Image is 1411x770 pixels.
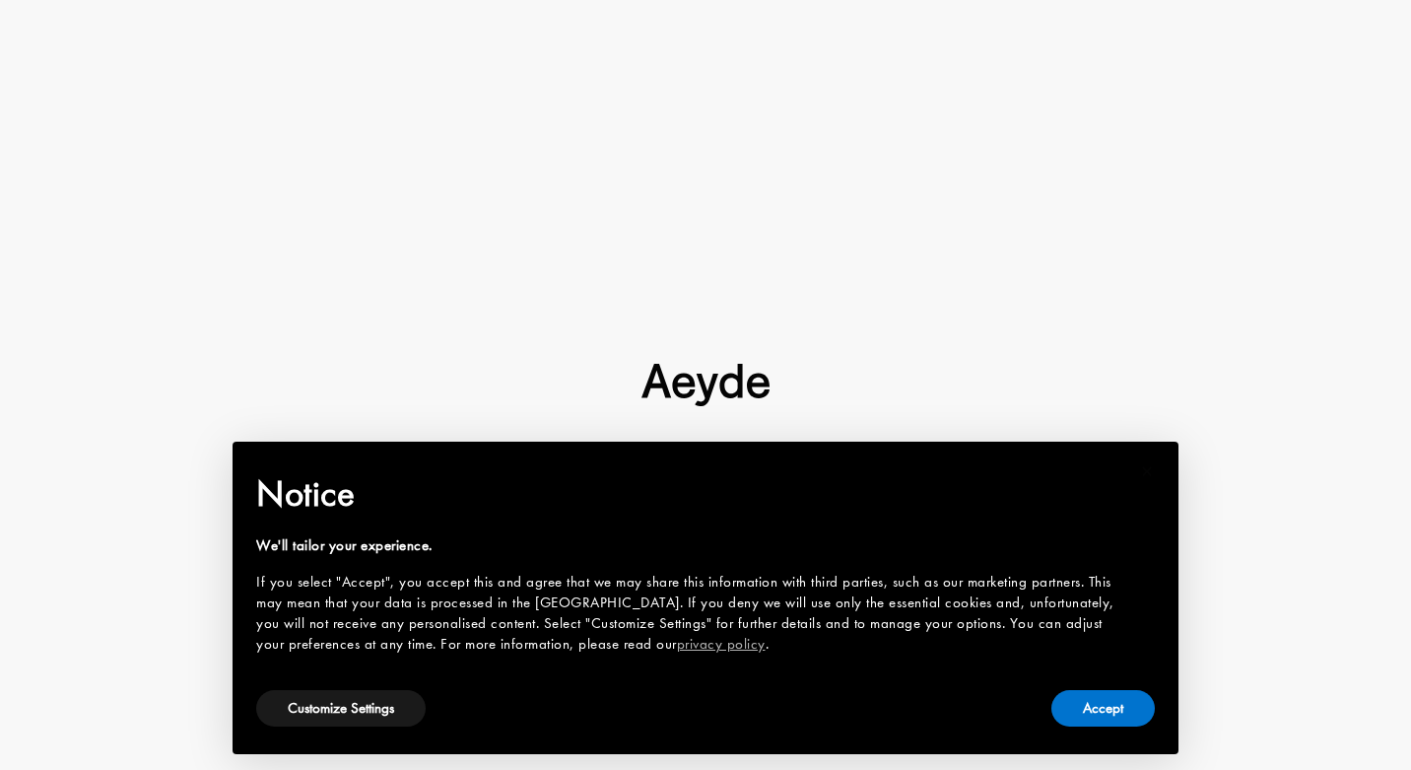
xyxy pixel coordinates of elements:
[1123,448,1171,495] button: Close this notice
[256,468,1123,520] h2: Notice
[1141,455,1154,486] span: ×
[256,690,426,727] button: Customize Settings
[256,535,1123,556] div: We'll tailor your experience.
[641,364,770,407] img: footer-logo.svg
[256,572,1123,655] div: If you select "Accept", you accept this and agree that we may share this information with third p...
[677,634,766,654] a: privacy policy
[1051,690,1155,727] button: Accept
